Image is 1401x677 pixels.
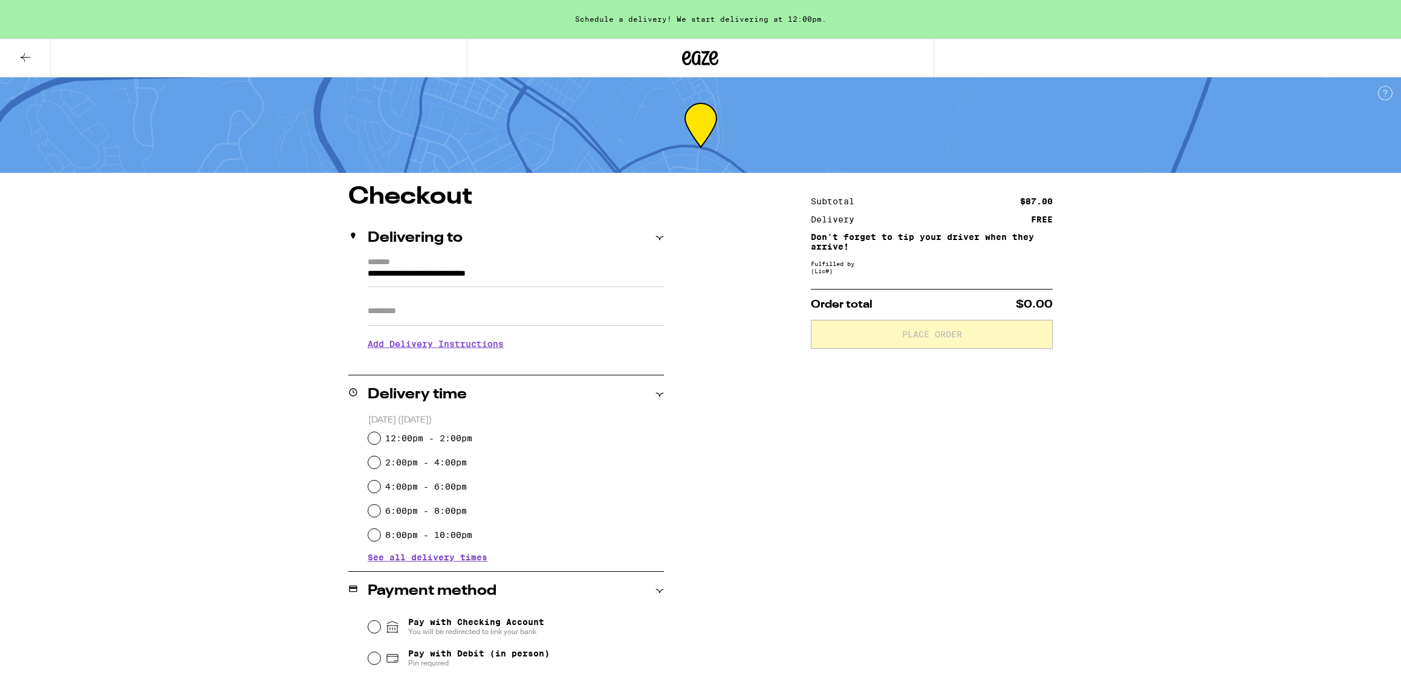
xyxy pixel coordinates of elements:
span: Pay with Debit (in person) [408,649,550,658]
label: 6:00pm - 8:00pm [385,506,467,516]
h1: Checkout [348,185,664,209]
p: Don't forget to tip your driver when they arrive! [811,232,1053,251]
div: $87.00 [1020,197,1053,206]
span: Pay with Checking Account [408,617,544,637]
h3: Add Delivery Instructions [368,330,664,358]
button: See all delivery times [368,553,487,562]
h2: Payment method [368,584,496,598]
div: FREE [1031,215,1053,224]
h2: Delivering to [368,231,463,245]
span: Order total [811,299,873,310]
h2: Delivery time [368,387,467,402]
div: Delivery [811,215,863,224]
span: You will be redirected to link your bank [408,627,544,637]
div: Fulfilled by (Lic# ) [811,260,1053,274]
span: Pin required [408,658,550,668]
label: 12:00pm - 2:00pm [385,433,472,443]
p: We'll contact you at when we arrive [368,358,664,368]
button: Place Order [811,320,1053,349]
span: $0.00 [1016,299,1053,310]
label: 2:00pm - 4:00pm [385,458,467,467]
span: Place Order [902,330,962,338]
label: 4:00pm - 6:00pm [385,482,467,491]
label: 8:00pm - 10:00pm [385,530,472,540]
p: [DATE] ([DATE]) [368,415,664,426]
div: Subtotal [811,197,863,206]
